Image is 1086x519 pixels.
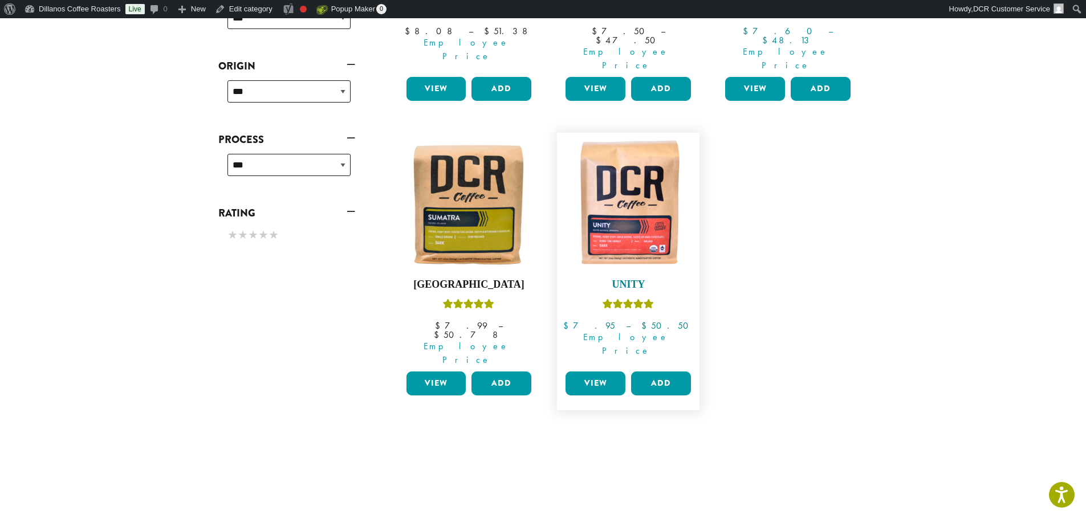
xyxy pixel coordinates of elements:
[269,227,279,243] span: ★
[218,149,355,190] div: Process
[631,77,691,101] button: Add
[592,25,650,37] bdi: 7.50
[558,45,694,72] span: Employee Price
[248,227,258,243] span: ★
[743,25,753,37] span: $
[406,371,466,395] a: View
[471,371,531,395] button: Add
[791,77,851,101] button: Add
[227,227,238,243] span: ★
[641,320,694,332] bdi: 50.50
[484,25,533,37] bdi: 51.38
[631,371,691,395] button: Add
[469,25,473,37] span: –
[641,320,651,332] span: $
[405,25,458,37] bdi: 8.08
[443,297,494,314] div: Rated 5.00 out of 5
[218,76,355,116] div: Origin
[471,77,531,101] button: Add
[435,320,487,332] bdi: 7.99
[762,34,814,46] bdi: 48.13
[563,138,694,367] a: UnityRated 5.00 out of 5 Employee Price
[725,77,785,101] a: View
[376,4,387,14] span: 0
[435,320,445,332] span: $
[566,77,625,101] a: View
[218,203,355,223] a: Rating
[403,138,534,269] img: Sumatra-12oz-300x300.jpg
[125,4,145,14] a: Live
[406,77,466,101] a: View
[404,138,535,367] a: [GEOGRAPHIC_DATA]Rated 5.00 out of 5 Employee Price
[498,320,503,332] span: –
[743,25,817,37] bdi: 7.60
[603,297,654,314] div: Rated 5.00 out of 5
[592,25,601,37] span: $
[661,25,665,37] span: –
[218,223,355,249] div: Rating
[563,138,694,269] img: DCR-Unity-Coffee-Bag-300x300.png
[399,36,535,63] span: Employee Price
[484,25,494,37] span: $
[399,340,535,367] span: Employee Price
[434,329,444,341] span: $
[596,34,661,46] bdi: 47.50
[828,25,833,37] span: –
[563,320,573,332] span: $
[563,279,694,291] h4: Unity
[238,227,248,243] span: ★
[626,320,631,332] span: –
[762,34,772,46] span: $
[558,330,694,358] span: Employee Price
[218,2,355,43] div: Brew Recommendations
[434,329,503,341] bdi: 50.78
[405,25,414,37] span: $
[973,5,1050,13] span: DCR Customer Service
[300,6,307,13] div: Needs improvement
[596,34,605,46] span: $
[566,371,625,395] a: View
[218,56,355,76] a: Origin
[258,227,269,243] span: ★
[718,45,853,72] span: Employee Price
[563,320,615,332] bdi: 7.95
[404,279,535,291] h4: [GEOGRAPHIC_DATA]
[218,130,355,149] a: Process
